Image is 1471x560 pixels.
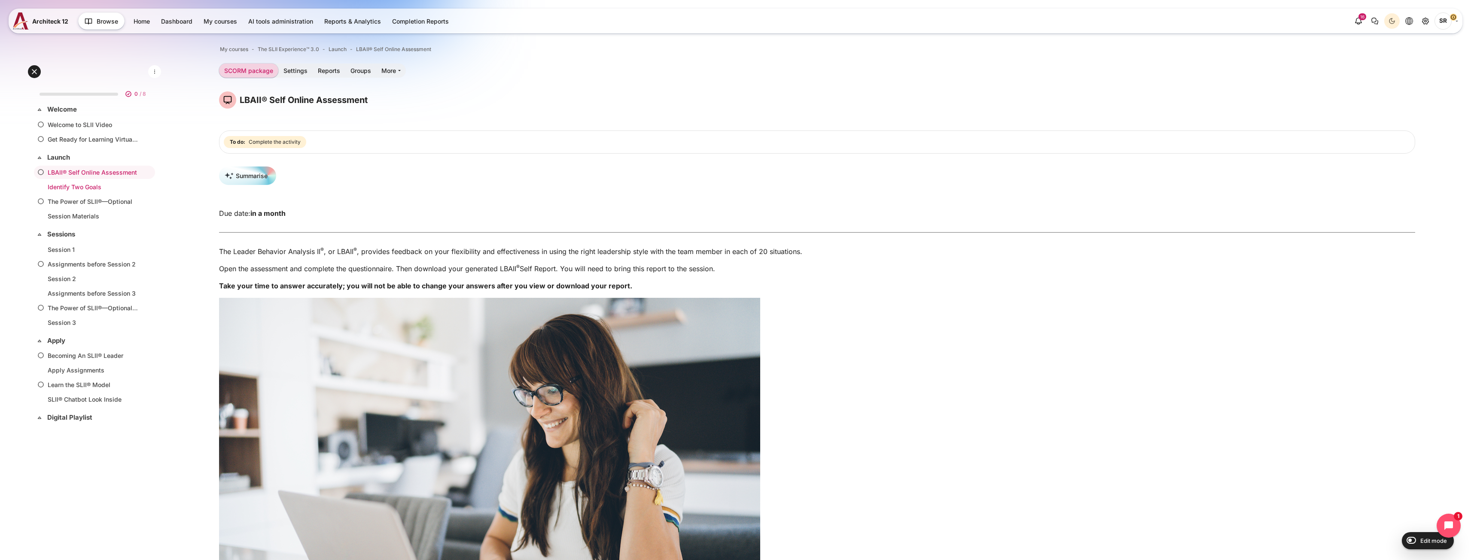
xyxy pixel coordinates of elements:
a: 0 / 8 [33,81,156,103]
p: Open the assessment and complete the questionnaire. Then download your generated LBAII Self Repor... [219,263,1415,274]
a: User menu [1434,12,1458,30]
a: SCORM package [219,64,278,78]
div: Due date: [213,208,1422,218]
span: Collapse [35,413,44,422]
button: Light Mode Dark Mode [1384,13,1400,29]
a: Welcome [47,105,140,115]
button: There are 0 unread conversations [1367,13,1383,29]
div: 16 [1358,13,1366,20]
a: Assignments before Session 2 [48,260,138,269]
a: Reports & Analytics [319,14,386,28]
span: / 8 [140,90,146,98]
button: Browse [78,12,125,30]
span: 0 [134,90,138,98]
span: Collapse [35,336,44,345]
a: Identify Two Goals [48,182,138,191]
a: SLII® Chatbot Look Inside [48,395,138,404]
strong: Take your time to answer accurately; you will not be able to change your answers after you view o... [219,282,632,290]
a: Completion Reports [387,14,454,28]
a: Apply Assignments [48,366,138,375]
a: Digital Playlist [47,413,140,423]
span: Browse [97,17,118,26]
a: Home [128,14,155,28]
div: Dark Mode [1386,15,1398,27]
a: Reports [313,64,345,78]
a: Session 3 [48,318,138,327]
a: Welcome to SLII Video [48,120,138,129]
a: Assignments before Session 3 [48,289,138,298]
span: Collapse [35,105,44,114]
a: LBAII® Self Online Assessment [48,168,138,177]
a: Sessions [47,230,140,239]
a: Session 2 [48,274,138,283]
a: Learn the SLII® Model [48,380,138,389]
a: My courses [198,14,242,28]
span: Songklod Riraroengjaratsaeng [1434,12,1452,30]
img: A12 [13,12,29,30]
span: Collapse [35,230,44,239]
a: Launch [47,153,140,163]
a: Session 1 [48,245,138,254]
a: AI tools administration [243,14,318,28]
a: LBAII® Self Online Assessment [356,45,431,53]
a: Groups [345,64,376,78]
strong: in a month [250,209,286,218]
sup: ® [320,246,324,253]
a: The Power of SLII®—Optional (copy) [48,303,138,312]
div: Show notification window with 16 new notifications [1351,13,1366,29]
span: Collapse [35,153,44,162]
span: Architeck 12 [32,17,68,26]
h4: LBAII® Self Online Assessment [240,94,368,106]
a: Apply [47,336,140,346]
span: Complete the activity [249,138,301,146]
sup: ® [353,246,357,253]
div: Completion requirements for LBAII® Self Online Assessment [224,134,308,150]
a: The Power of SLII®—Optional [48,197,138,206]
a: Dashboard [156,14,198,28]
sup: ® [516,263,520,270]
a: Settings [278,64,313,78]
a: My courses [220,45,248,53]
nav: Navigation bar [219,44,1415,55]
a: A12 A12 Architeck 12 [13,12,72,30]
a: Get Ready for Learning Virtually [48,135,138,144]
a: The SLII Experience™ 3.0 [258,45,319,53]
a: Launch [329,45,347,53]
span: Edit mode [1420,537,1447,544]
a: More [376,64,406,78]
a: Becoming An SLII® Leader [48,351,138,360]
p: The Leader Behavior Analysis II , or LBAII , provides feedback on your flexibility and effectiven... [219,246,1415,257]
a: Site administration [1418,13,1433,29]
a: Session Materials [48,212,138,221]
button: Languages [1401,13,1417,29]
button: Summarise [219,166,276,185]
strong: To do: [230,138,245,146]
